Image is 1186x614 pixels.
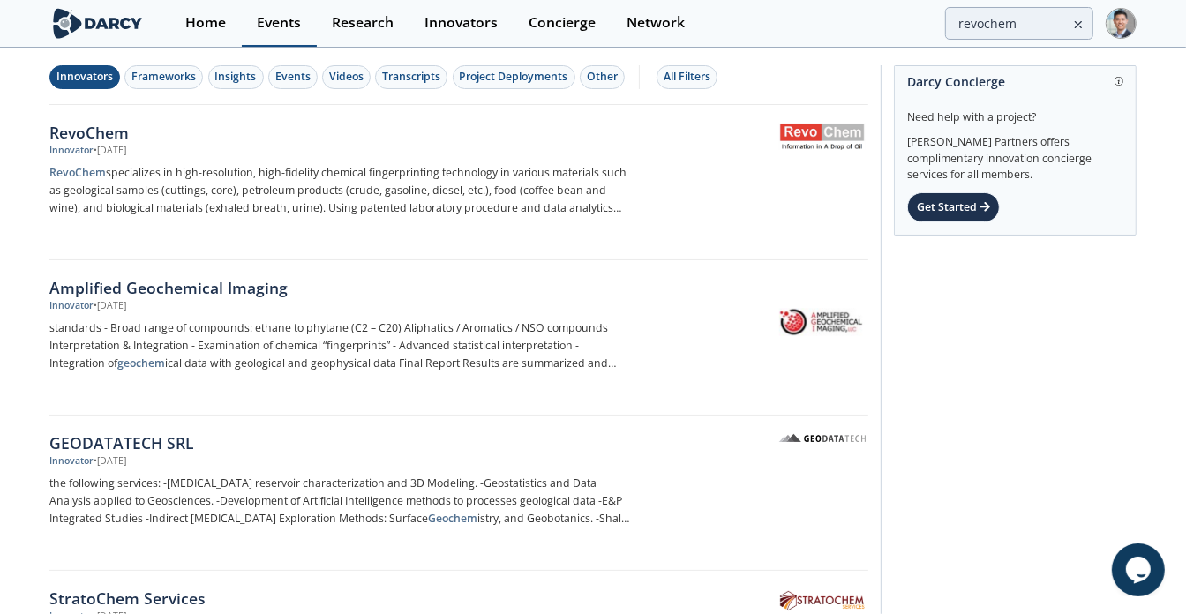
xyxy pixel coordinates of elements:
div: Darcy Concierge [907,66,1123,97]
div: [PERSON_NAME] Partners offers complimentary innovation concierge services for all members. [907,125,1123,183]
button: Other [580,65,625,89]
p: specializes in high-resolution, high-fidelity chemical fingerprinting technology in various mater... [49,164,634,217]
button: All Filters [657,65,717,89]
button: Project Deployments [453,65,575,89]
div: Innovator [49,144,94,158]
div: Transcripts [382,69,440,85]
button: Innovators [49,65,120,89]
img: StratoChem Services [779,589,866,611]
button: Insights [208,65,264,89]
div: StratoChem Services [49,587,634,610]
a: Amplified Geochemical Imaging Innovator •[DATE] standards - Broad range of compounds: ethane to p... [49,260,868,416]
div: • [DATE] [94,454,126,468]
div: Research [332,16,394,30]
div: GEODATATECH SRL [49,431,634,454]
div: All Filters [664,69,710,85]
div: • [DATE] [94,144,126,158]
p: the following services: -[MEDICAL_DATA] reservoir characterization and 3D Modeling. -Geostatistic... [49,475,634,528]
div: Innovator [49,299,94,313]
img: Amplified Geochemical Imaging [779,279,866,365]
p: standards - Broad range of compounds: ethane to phytane (C2 – C20) Aliphatics / Aromatics / NSO c... [49,319,634,372]
div: Videos [329,69,364,85]
img: Profile [1106,8,1137,39]
div: Concierge [529,16,596,30]
div: Innovators [56,69,113,85]
div: Other [587,69,618,85]
div: Need help with a project? [907,97,1123,125]
a: GEODATATECH SRL Innovator •[DATE] the following services: -[MEDICAL_DATA] reservoir characterizat... [49,416,868,571]
div: Network [627,16,685,30]
div: Project Deployments [460,69,568,85]
div: Amplified Geochemical Imaging [49,276,634,299]
img: information.svg [1115,77,1124,86]
button: Transcripts [375,65,447,89]
div: Frameworks [131,69,196,85]
div: Innovators [424,16,498,30]
img: GEODATATECH SRL [779,434,866,441]
img: logo-wide.svg [49,8,146,39]
div: Home [185,16,226,30]
div: Events [257,16,301,30]
div: Insights [215,69,257,85]
div: Innovator [49,454,94,468]
img: RevoChem [779,124,866,150]
iframe: chat widget [1112,543,1168,596]
button: Events [268,65,318,89]
div: Events [275,69,311,85]
div: Get Started [907,192,1000,222]
div: • [DATE] [94,299,126,313]
strong: Geochem [428,511,477,526]
div: RevoChem [49,121,634,144]
button: Frameworks [124,65,203,89]
button: Videos [322,65,371,89]
a: RevoChem Innovator •[DATE] RevoChemspecializes in high-resolution, high-fidelity chemical fingerp... [49,105,868,260]
input: Advanced Search [945,7,1093,40]
strong: geochem [117,356,165,371]
strong: RevoChem [49,165,106,180]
